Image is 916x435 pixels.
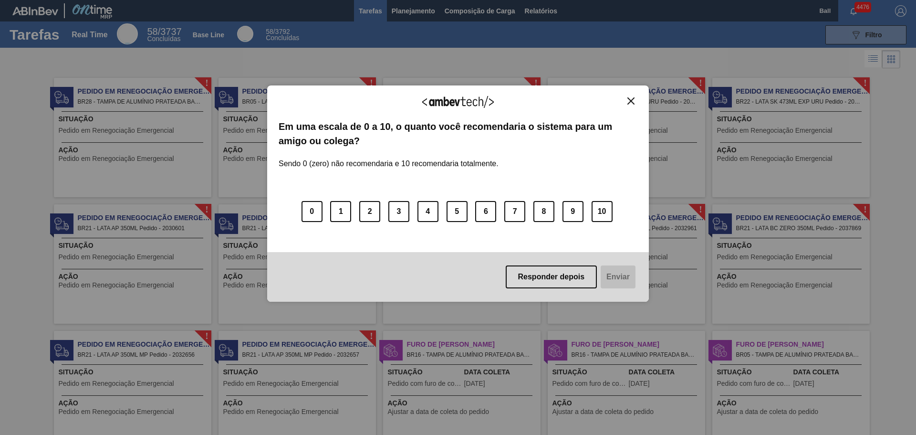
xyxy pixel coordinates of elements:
[422,96,494,108] img: Logo Ambevtech
[627,97,635,105] img: Close
[302,201,323,222] button: 0
[504,201,525,222] button: 7
[279,148,499,168] label: Sendo 0 (zero) não recomendaria e 10 recomendaria totalmente.
[447,201,468,222] button: 5
[625,97,637,105] button: Close
[506,265,597,288] button: Responder depois
[388,201,409,222] button: 3
[417,201,438,222] button: 4
[279,119,637,149] label: Em uma escala de 0 a 10, o quanto você recomendaria o sistema para um amigo ou colega?
[359,201,380,222] button: 2
[592,201,613,222] button: 10
[475,201,496,222] button: 6
[330,201,351,222] button: 1
[533,201,554,222] button: 8
[562,201,583,222] button: 9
